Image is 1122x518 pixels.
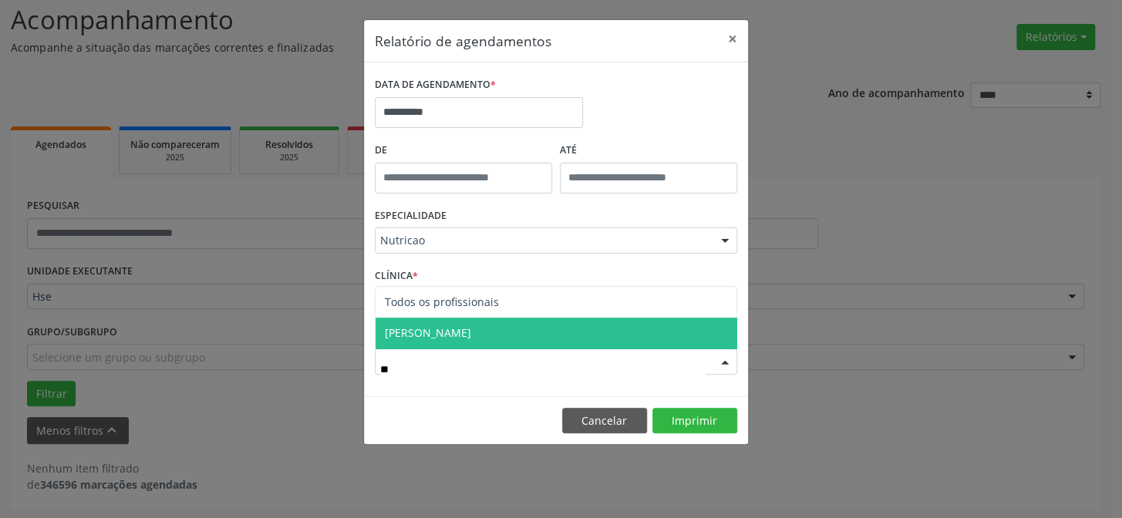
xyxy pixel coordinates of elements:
[375,204,446,228] label: ESPECIALIDADE
[385,294,499,309] span: Todos os profissionais
[380,233,706,248] span: Nutricao
[375,264,418,288] label: CLÍNICA
[375,73,496,97] label: DATA DE AGENDAMENTO
[652,408,737,434] button: Imprimir
[562,408,647,434] button: Cancelar
[717,20,748,58] button: Close
[375,139,552,163] label: De
[385,325,471,340] span: [PERSON_NAME]
[375,31,551,51] h5: Relatório de agendamentos
[560,139,737,163] label: ATÉ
